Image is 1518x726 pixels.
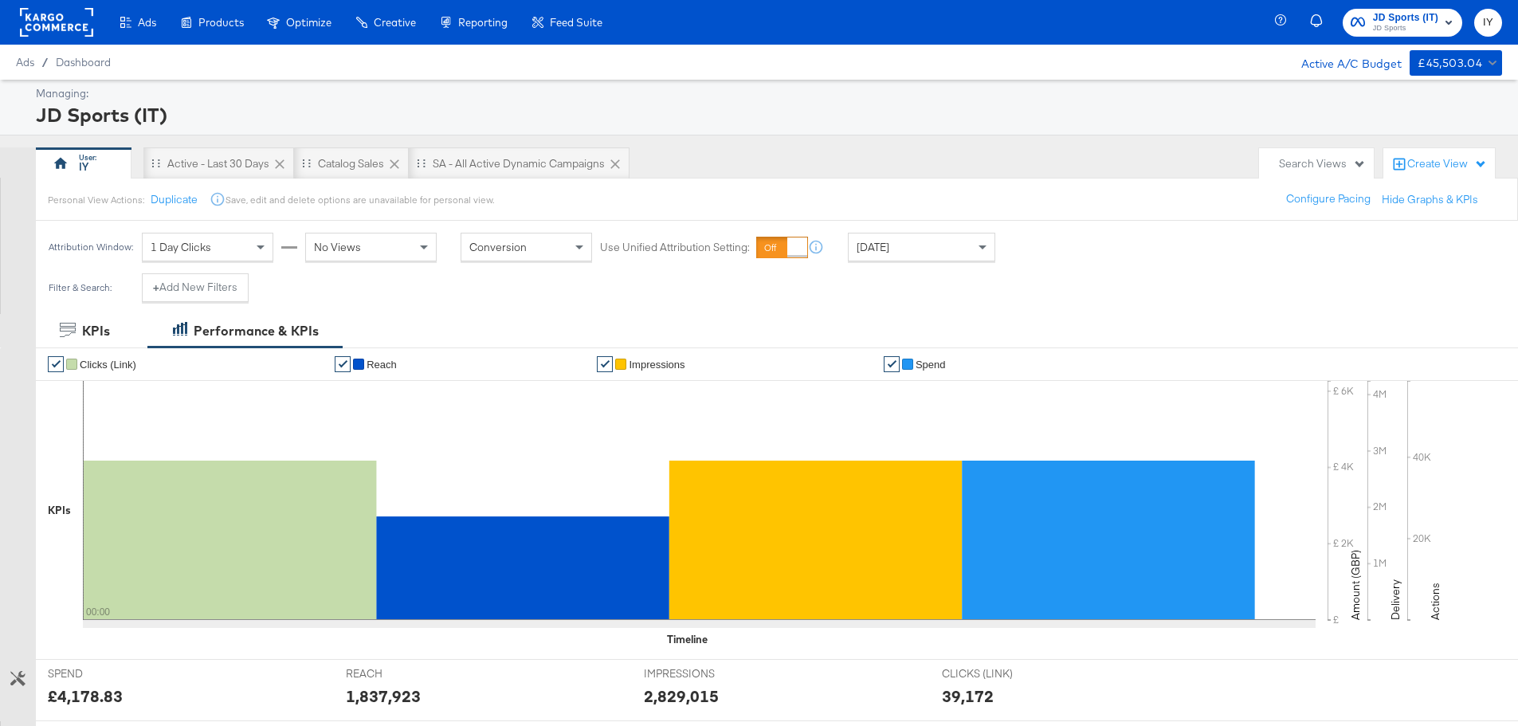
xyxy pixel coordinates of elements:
span: Ads [16,56,34,69]
div: 1,837,923 [346,685,421,708]
text: Delivery [1388,579,1402,620]
div: £4,178.83 [48,685,123,708]
div: Personal View Actions: [48,194,144,206]
div: Filter & Search: [48,282,112,293]
div: Drag to reorder tab [302,159,311,167]
span: JD Sports [1373,22,1438,35]
a: ✔ [597,356,613,372]
button: £45,503.04 [1410,50,1502,76]
div: Catalog Sales [318,156,384,171]
button: JD Sports (IT)JD Sports [1343,9,1462,37]
div: Active A/C Budget [1285,50,1402,74]
span: REACH [346,666,465,681]
span: Feed Suite [550,16,602,29]
span: JD Sports (IT) [1373,10,1438,26]
div: Managing: [36,86,1498,101]
span: SPEND [48,666,167,681]
div: Drag to reorder tab [417,159,426,167]
div: Drag to reorder tab [151,159,160,167]
span: Optimize [286,16,331,29]
div: Search Views [1279,156,1366,171]
div: IY [79,159,88,175]
div: KPIs [82,322,110,340]
div: Performance & KPIs [194,322,319,340]
span: / [34,56,56,69]
strong: + [153,280,159,295]
label: Use Unified Attribution Setting: [600,240,750,255]
span: Clicks (Link) [80,359,136,371]
span: Creative [374,16,416,29]
span: IMPRESSIONS [644,666,763,681]
span: Conversion [469,240,527,254]
button: Duplicate [151,192,198,207]
div: Timeline [667,632,708,647]
span: No Views [314,240,361,254]
span: Ads [138,16,156,29]
span: Reach [367,359,397,371]
span: CLICKS (LINK) [942,666,1061,681]
div: Active - Last 30 Days [167,156,269,171]
div: SA - All Active Dynamic Campaigns [433,156,605,171]
button: IY [1474,9,1502,37]
div: Create View [1407,156,1487,172]
span: [DATE] [857,240,889,254]
span: IY [1481,14,1496,32]
span: Impressions [629,359,684,371]
div: £45,503.04 [1418,53,1482,73]
a: ✔ [48,356,64,372]
span: Products [198,16,244,29]
a: ✔ [884,356,900,372]
button: +Add New Filters [142,273,249,302]
a: ✔ [335,356,351,372]
div: 2,829,015 [644,685,719,708]
div: KPIs [48,503,71,518]
text: Actions [1428,583,1442,620]
span: Spend [916,359,946,371]
span: Reporting [458,16,508,29]
div: Save, edit and delete options are unavailable for personal view. [226,194,494,206]
div: Attribution Window: [48,241,134,253]
button: Configure Pacing [1275,185,1382,214]
text: Amount (GBP) [1348,550,1363,620]
div: JD Sports (IT) [36,101,1498,128]
span: 1 Day Clicks [151,240,211,254]
a: Dashboard [56,56,111,69]
div: 39,172 [942,685,994,708]
button: Hide Graphs & KPIs [1382,192,1478,207]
